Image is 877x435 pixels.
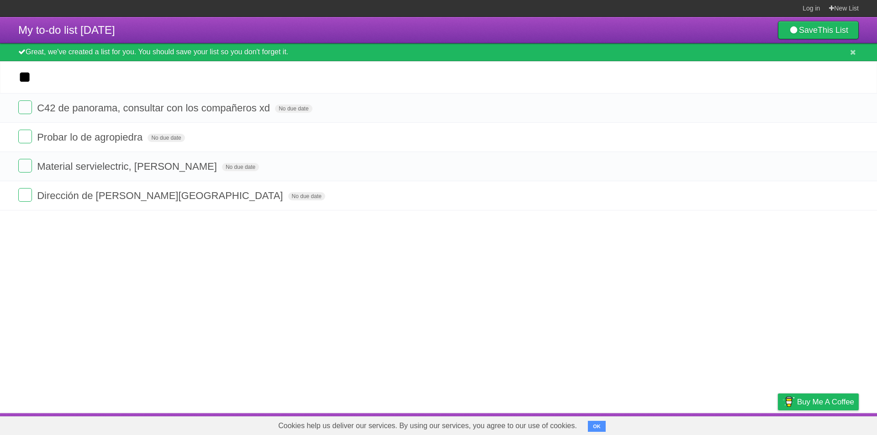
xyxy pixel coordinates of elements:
span: Material servielectric, [PERSON_NAME] [37,161,219,172]
span: Dirección de [PERSON_NAME][GEOGRAPHIC_DATA] [37,190,285,201]
span: Probar lo de agropiedra [37,131,145,143]
a: About [656,415,676,433]
span: No due date [275,105,312,113]
span: No due date [222,163,259,171]
span: Cookies help us deliver our services. By using our services, you agree to our use of cookies. [269,417,586,435]
label: Done [18,130,32,143]
span: C42 de panorama, consultar con los compañeros xd [37,102,272,114]
label: Done [18,188,32,202]
a: Developers [687,415,724,433]
label: Done [18,100,32,114]
span: No due date [288,192,325,200]
span: No due date [148,134,185,142]
label: Done [18,159,32,173]
span: Buy me a coffee [797,394,854,410]
a: Privacy [766,415,790,433]
img: Buy me a coffee [782,394,795,409]
button: OK [588,421,606,432]
a: Suggest a feature [801,415,859,433]
a: Buy me a coffee [778,393,859,410]
a: Terms [735,415,755,433]
span: My to-do list [DATE] [18,24,115,36]
b: This List [818,26,848,35]
a: SaveThis List [778,21,859,39]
